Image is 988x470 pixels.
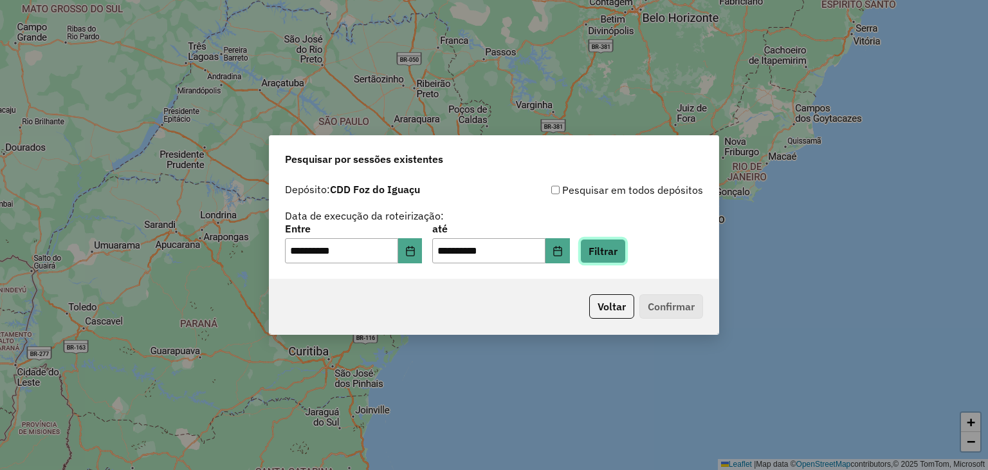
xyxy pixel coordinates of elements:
[285,221,422,236] label: Entre
[285,151,443,167] span: Pesquisar por sessões existentes
[398,238,423,264] button: Choose Date
[589,294,634,319] button: Voltar
[432,221,569,236] label: até
[330,183,420,196] strong: CDD Foz do Iguaçu
[285,182,420,197] label: Depósito:
[494,182,703,198] div: Pesquisar em todos depósitos
[580,239,626,263] button: Filtrar
[285,208,444,223] label: Data de execução da roteirização:
[545,238,570,264] button: Choose Date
